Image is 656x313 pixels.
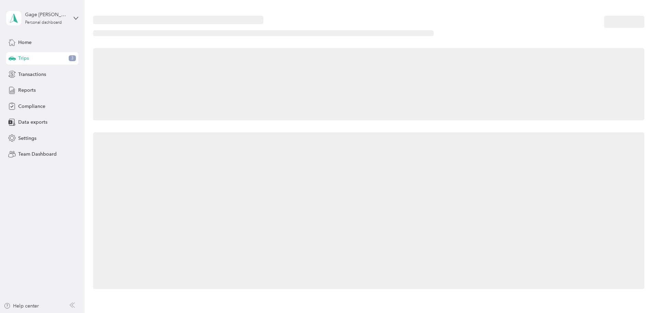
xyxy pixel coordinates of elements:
div: Gage [PERSON_NAME] [25,11,68,18]
span: Reports [18,87,36,94]
span: Team Dashboard [18,150,57,158]
iframe: Everlance-gr Chat Button Frame [618,275,656,313]
span: Compliance [18,103,45,110]
span: Data exports [18,119,47,126]
button: Help center [4,302,39,310]
span: Transactions [18,71,46,78]
span: 3 [69,55,76,62]
span: Trips [18,55,29,62]
span: Home [18,39,32,46]
span: Settings [18,135,36,142]
div: Personal dashboard [25,21,62,25]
